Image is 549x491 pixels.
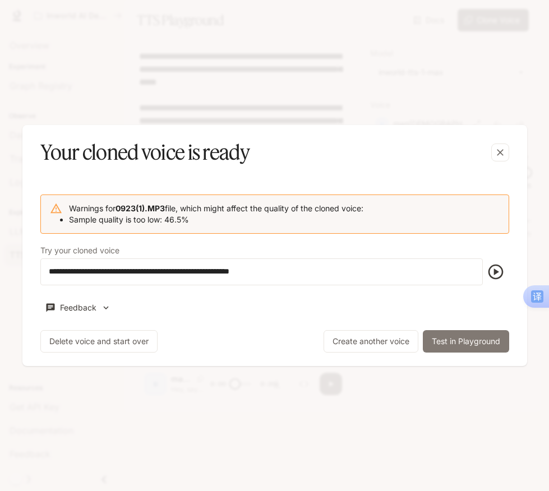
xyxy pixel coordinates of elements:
button: Test in Playground [423,330,509,353]
button: Feedback [40,299,117,317]
button: Create another voice [324,330,418,353]
b: 0923(1).MP3 [116,203,165,213]
h5: Your cloned voice is ready [40,138,250,166]
button: Delete voice and start over [40,330,158,353]
div: Warnings for file, which might affect the quality of the cloned voice: [69,198,363,230]
p: Try your cloned voice [40,247,119,254]
li: Sample quality is too low: 46.5% [69,214,363,225]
